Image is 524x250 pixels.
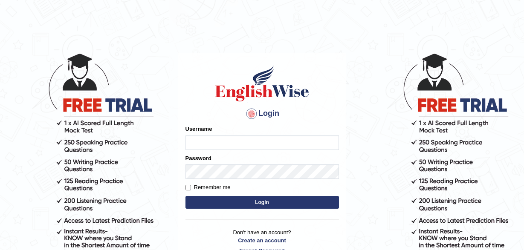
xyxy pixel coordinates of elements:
[185,125,212,133] label: Username
[185,107,339,121] h4: Login
[214,64,311,103] img: Logo of English Wise sign in for intelligent practice with AI
[185,154,211,162] label: Password
[185,236,339,244] a: Create an account
[185,183,231,192] label: Remember me
[185,185,191,190] input: Remember me
[185,196,339,209] button: Login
